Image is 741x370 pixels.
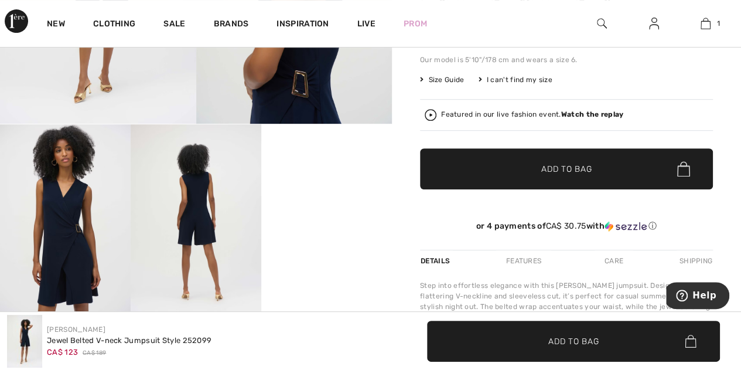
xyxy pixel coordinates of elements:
img: Watch the replay [425,109,436,121]
img: Jewel Belted V-Neck Jumpsuit Style 252099. 4 [131,124,261,320]
div: Our model is 5'10"/178 cm and wears a size 6. [420,55,713,65]
iframe: Opens a widget where you can find more information [666,282,729,311]
a: Sale [163,19,185,31]
div: or 4 payments of with [420,221,713,232]
button: Add to Bag [427,321,720,362]
button: Add to Bag [420,148,713,189]
a: [PERSON_NAME] [47,325,105,334]
span: Size Guide [420,74,464,85]
img: My Info [649,16,659,30]
img: Bag.svg [685,335,696,348]
strong: Watch the replay [561,110,624,118]
a: Sign In [640,16,668,31]
span: 1 [716,18,719,29]
a: New [47,19,65,31]
span: Add to Bag [541,163,592,175]
div: Features [496,250,551,271]
a: Prom [404,18,427,30]
div: or 4 payments ofCA$ 30.75withSezzle Click to learn more about Sezzle [420,221,713,236]
a: 1 [680,16,731,30]
img: 1ère Avenue [5,9,28,33]
a: Live [357,18,375,30]
span: CA$ 189 [83,349,106,358]
span: CA$ 123 [47,348,78,357]
div: Jewel Belted V-neck Jumpsuit Style 252099 [47,335,211,347]
span: CA$ 30.75 [546,221,586,231]
div: Featured in our live fashion event. [441,111,623,118]
div: I can't find my size [478,74,552,85]
div: Step into effortless elegance with this [PERSON_NAME] jumpsuit. Designed with a flattering V-neck... [420,280,713,333]
a: Brands [214,19,249,31]
img: search the website [597,16,607,30]
div: Shipping [677,250,713,271]
span: Add to Bag [548,335,599,347]
img: My Bag [701,16,711,30]
div: Details [420,250,453,271]
img: Sezzle [605,221,647,232]
video: Your browser does not support the video tag. [261,124,392,190]
a: Clothing [93,19,135,31]
span: Inspiration [276,19,329,31]
img: Jewel Belted V-Neck Jumpsuit Style 252099 [7,315,42,368]
div: Care [595,250,633,271]
img: Bag.svg [677,161,690,176]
